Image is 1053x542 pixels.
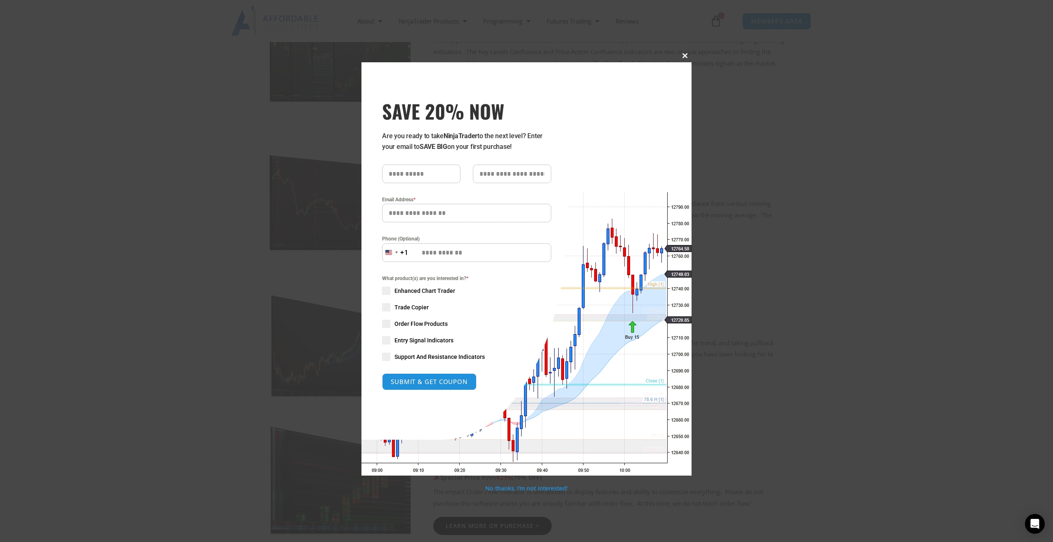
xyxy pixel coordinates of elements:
div: +1 [400,247,408,258]
span: Support And Resistance Indicators [394,353,485,361]
label: Trade Copier [382,303,551,311]
span: SAVE 20% NOW [382,99,551,123]
label: Enhanced Chart Trader [382,287,551,295]
p: Are you ready to take to the next level? Enter your email to on your first purchase! [382,131,551,152]
label: Phone (Optional) [382,235,551,243]
strong: NinjaTrader [444,132,477,140]
span: Enhanced Chart Trader [394,287,455,295]
label: Email Address [382,196,551,204]
span: What product(s) are you interested in? [382,274,551,283]
span: Order Flow Products [394,320,448,328]
label: Order Flow Products [382,320,551,328]
a: No thanks, I’m not interested! [485,484,567,492]
div: Open Intercom Messenger [1025,514,1045,534]
label: Entry Signal Indicators [382,336,551,344]
span: Entry Signal Indicators [394,336,453,344]
button: SUBMIT & GET COUPON [382,373,477,390]
strong: SAVE BIG [420,143,447,151]
span: Trade Copier [394,303,429,311]
label: Support And Resistance Indicators [382,353,551,361]
button: Selected country [382,243,408,262]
